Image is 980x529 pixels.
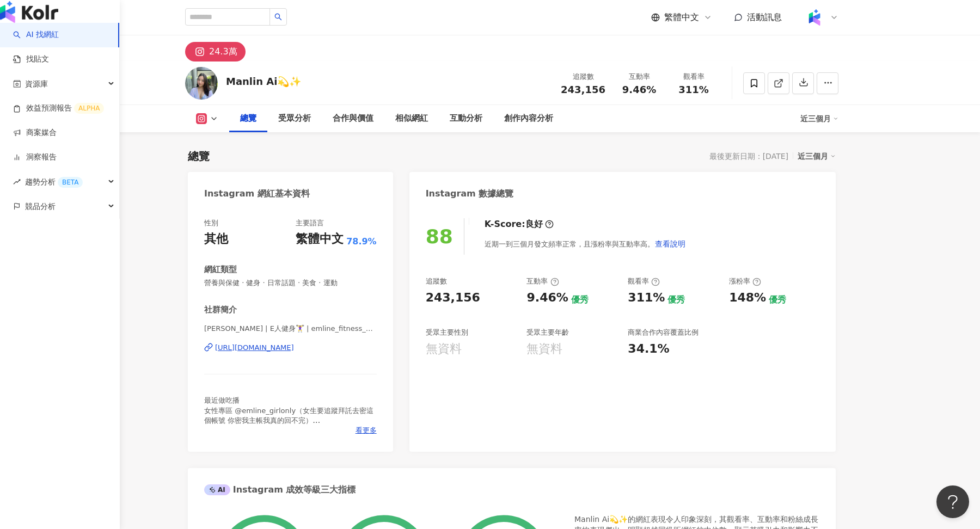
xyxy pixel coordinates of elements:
div: Instagram 數據總覽 [426,188,514,200]
div: 最後更新日期：[DATE] [709,152,788,161]
button: 查看說明 [654,233,686,255]
span: 資源庫 [25,72,48,96]
div: 互動分析 [450,112,482,125]
div: 互動率 [526,276,559,286]
div: Instagram 網紅基本資料 [204,188,310,200]
span: rise [13,178,21,186]
a: 商案媒合 [13,127,57,138]
div: 互動率 [618,71,660,82]
div: 追蹤數 [561,71,605,82]
span: 看更多 [356,426,377,435]
div: 商業合作內容覆蓋比例 [628,328,699,337]
span: [PERSON_NAME] | E人健身🏋️‍♀️ | emline_fitness_diary [204,324,377,334]
button: 24.3萬 [185,42,246,61]
div: BETA [58,177,83,188]
div: 良好 [525,218,543,230]
div: 9.46% [526,290,568,306]
span: 78.9% [346,236,377,248]
div: 88 [426,225,453,248]
div: 近三個月 [800,110,838,127]
span: search [274,13,282,21]
span: 活動訊息 [747,12,782,22]
iframe: Help Scout Beacon - Open [936,485,969,518]
span: 311% [678,84,709,95]
div: 其他 [204,231,228,248]
div: 漲粉率 [729,276,761,286]
div: 總覽 [240,112,256,125]
div: 繁體中文 [296,231,344,248]
a: [URL][DOMAIN_NAME] [204,343,377,353]
div: 311% [628,290,665,306]
a: 洞察報告 [13,152,57,163]
div: Manlin Ai💫✨ [226,75,301,88]
div: 34.1% [628,341,669,358]
div: 追蹤數 [426,276,447,286]
div: 148% [729,290,766,306]
div: 相似網紅 [395,112,428,125]
img: Kolr%20app%20icon%20%281%29.png [804,7,825,28]
span: 查看說明 [655,239,685,248]
div: 受眾分析 [278,112,311,125]
div: 243,156 [426,290,480,306]
div: AI [204,484,230,495]
div: 近三個月 [798,149,836,163]
span: 243,156 [561,84,605,95]
span: 最近做吃播 女性專區 @emline_girlonly（女生要追蹤拜託去密這個帳號 你密我主帳我真的回不完） 👇有折扣碼 [204,396,373,434]
img: KOL Avatar [185,67,218,100]
div: 受眾主要性別 [426,328,468,337]
div: 性別 [204,218,218,228]
span: 營養與保健 · 健身 · 日常話題 · 美食 · 運動 [204,278,377,288]
span: 繁體中文 [664,11,699,23]
div: 觀看率 [673,71,714,82]
div: 觀看率 [628,276,660,286]
div: 網紅類型 [204,264,237,275]
div: 創作內容分析 [504,112,553,125]
a: searchAI 找網紅 [13,29,59,40]
div: 總覽 [188,149,210,164]
div: 受眾主要年齡 [526,328,569,337]
div: Instagram 成效等級三大指標 [204,484,356,496]
div: 優秀 [571,294,589,306]
div: 優秀 [667,294,685,306]
div: 無資料 [426,341,462,358]
div: 社群簡介 [204,304,237,316]
div: 優秀 [769,294,786,306]
div: 近期一到三個月發文頻率正常，且漲粉率與互動率高。 [485,233,686,255]
a: 找貼文 [13,54,49,65]
div: [URL][DOMAIN_NAME] [215,343,294,353]
div: 合作與價值 [333,112,373,125]
div: K-Score : [485,218,554,230]
span: 競品分析 [25,194,56,219]
div: 24.3萬 [209,44,237,59]
div: 主要語言 [296,218,324,228]
span: 趨勢分析 [25,170,83,194]
span: 9.46% [622,84,656,95]
a: 效益預測報告ALPHA [13,103,104,114]
div: 無資料 [526,341,562,358]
